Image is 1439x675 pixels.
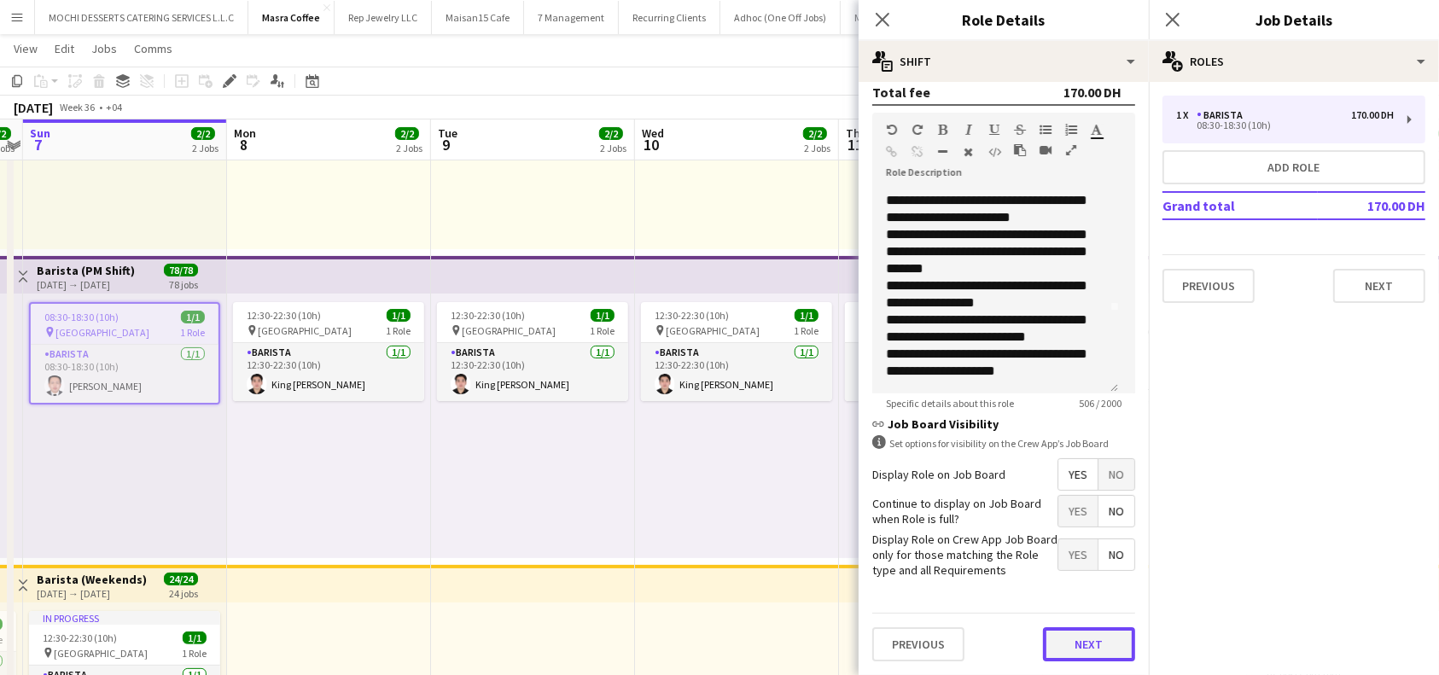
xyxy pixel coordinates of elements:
[164,573,198,585] span: 24/24
[435,135,457,154] span: 9
[912,123,923,137] button: Redo
[48,38,81,60] a: Edit
[7,38,44,60] a: View
[27,135,50,154] span: 7
[44,311,119,323] span: 08:30-18:30 (10h)
[169,276,198,291] div: 78 jobs
[106,101,122,113] div: +04
[846,125,867,141] span: Thu
[258,324,352,337] span: [GEOGRAPHIC_DATA]
[872,496,1057,527] label: Continue to display on Job Board when Role is full?
[1098,496,1134,527] span: No
[437,343,628,401] app-card-role: Barista1/112:30-22:30 (10h)King [PERSON_NAME]
[872,467,1005,482] label: Display Role on Job Board
[462,324,556,337] span: [GEOGRAPHIC_DATA]
[54,647,148,660] span: [GEOGRAPHIC_DATA]
[1058,459,1098,490] span: Yes
[590,324,615,337] span: 1 Role
[37,263,135,278] h3: Barista (PM Shift)
[396,142,422,154] div: 2 Jobs
[937,123,949,137] button: Bold
[395,127,419,140] span: 2/2
[1149,41,1439,82] div: Roles
[639,135,664,154] span: 10
[1162,269,1255,303] button: Previous
[1176,121,1394,130] div: 08:30-18:30 (10h)
[1091,123,1103,137] button: Text Color
[1351,109,1394,121] div: 170.00 DH
[804,142,830,154] div: 2 Jobs
[872,397,1028,410] span: Specific details about this role
[803,127,827,140] span: 2/2
[437,302,628,401] app-job-card: 12:30-22:30 (10h)1/1 [GEOGRAPHIC_DATA]1 RoleBarista1/112:30-22:30 (10h)King [PERSON_NAME]
[192,142,218,154] div: 2 Jobs
[234,125,256,141] span: Mon
[859,9,1149,31] h3: Role Details
[37,278,135,291] div: [DATE] → [DATE]
[191,127,215,140] span: 2/2
[233,343,424,401] app-card-role: Barista1/112:30-22:30 (10h)King [PERSON_NAME]
[248,1,335,34] button: Masra Coffee
[31,345,218,403] app-card-role: Barista1/108:30-18:30 (10h)[PERSON_NAME]
[886,123,898,137] button: Undo
[937,145,949,159] button: Horizontal Line
[1333,269,1425,303] button: Next
[29,302,220,404] app-job-card: 08:30-18:30 (10h)1/1 [GEOGRAPHIC_DATA]1 RoleBarista1/108:30-18:30 (10h)[PERSON_NAME]
[845,302,1036,401] app-job-card: 12:30-22:30 (10h)1/1 [GEOGRAPHIC_DATA]1 RoleBarista1/112:30-22:30 (10h)King [PERSON_NAME]
[1014,123,1026,137] button: Strikethrough
[1098,539,1134,570] span: No
[55,41,74,56] span: Edit
[600,142,626,154] div: 2 Jobs
[386,324,411,337] span: 1 Role
[1318,192,1425,219] td: 170.00 DH
[641,302,832,401] app-job-card: 12:30-22:30 (10h)1/1 [GEOGRAPHIC_DATA]1 RoleBarista1/112:30-22:30 (10h)King [PERSON_NAME]
[872,532,1057,579] label: Display Role on Crew App Job Board only for those matching the Role type and all Requirements
[795,309,819,322] span: 1/1
[438,125,457,141] span: Tue
[43,631,117,644] span: 12:30-22:30 (10h)
[963,123,975,137] button: Italic
[872,627,964,661] button: Previous
[451,309,525,322] span: 12:30-22:30 (10h)
[1058,539,1098,570] span: Yes
[843,135,867,154] span: 11
[988,145,1000,159] button: HTML Code
[988,123,1000,137] button: Underline
[180,326,205,339] span: 1 Role
[247,309,321,322] span: 12:30-22:30 (10h)
[591,309,615,322] span: 1/1
[231,135,256,154] span: 8
[642,125,664,141] span: Wed
[1040,123,1052,137] button: Unordered List
[387,309,411,322] span: 1/1
[1043,627,1135,661] button: Next
[1176,109,1197,121] div: 1 x
[1065,143,1077,157] button: Fullscreen
[599,127,623,140] span: 2/2
[1197,109,1250,121] div: Barista
[619,1,720,34] button: Recurring Clients
[37,572,147,587] h3: Barista (Weekends)
[181,311,205,323] span: 1/1
[164,264,198,276] span: 78/78
[1162,150,1425,184] button: Add role
[29,611,220,625] div: In progress
[1063,84,1121,101] div: 170.00 DH
[794,324,819,337] span: 1 Role
[55,326,149,339] span: [GEOGRAPHIC_DATA]
[1162,192,1318,219] td: Grand total
[1058,496,1098,527] span: Yes
[37,587,147,600] div: [DATE] → [DATE]
[1040,143,1052,157] button: Insert video
[1014,143,1026,157] button: Paste as plain text
[432,1,524,34] button: Maisan15 Cafe
[720,1,841,34] button: Adhoc (One Off Jobs)
[134,41,172,56] span: Comms
[14,99,53,116] div: [DATE]
[963,145,975,159] button: Clear Formatting
[641,343,832,401] app-card-role: Barista1/112:30-22:30 (10h)King [PERSON_NAME]
[233,302,424,401] app-job-card: 12:30-22:30 (10h)1/1 [GEOGRAPHIC_DATA]1 RoleBarista1/112:30-22:30 (10h)King [PERSON_NAME]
